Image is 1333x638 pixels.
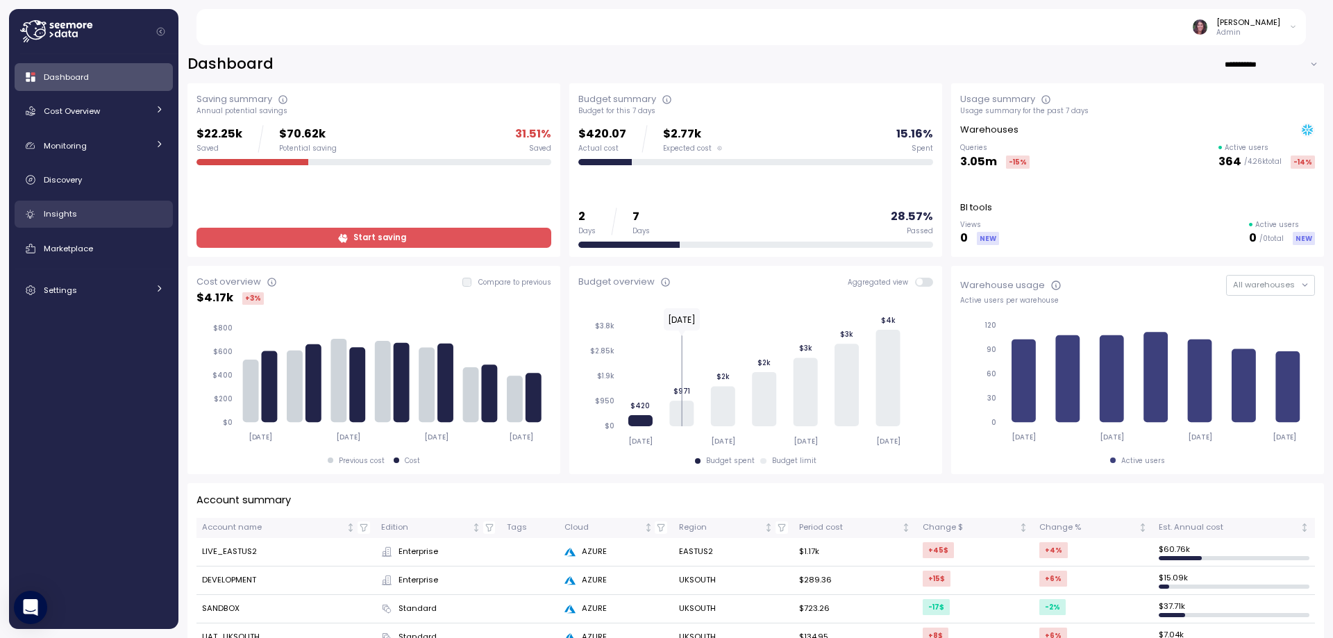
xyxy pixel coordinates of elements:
[578,226,596,236] div: Days
[595,396,614,405] tspan: $950
[399,546,438,558] span: Enterprise
[15,235,173,262] a: Marketplace
[564,521,641,534] div: Cloud
[663,144,712,153] span: Expected cost
[152,26,169,37] button: Collapse navigation
[605,421,614,430] tspan: $0
[901,523,911,532] div: Not sorted
[279,125,337,144] p: $70.62k
[960,229,968,248] p: 0
[644,523,653,532] div: Not sorted
[196,144,242,153] div: Saved
[960,92,1035,106] div: Usage summary
[987,345,996,354] tspan: 90
[916,518,1033,538] th: Change $Not sorted
[515,125,551,144] p: 31.51 %
[840,330,853,339] tspan: $3k
[1249,229,1257,248] p: 0
[757,358,771,367] tspan: $2k
[213,347,233,356] tspan: $600
[772,456,816,466] div: Budget limit
[196,106,551,116] div: Annual potential savings
[663,125,722,144] p: $2.77k
[196,289,233,308] p: $ 4.17k
[1259,234,1284,244] p: / 0 total
[15,63,173,91] a: Dashboard
[196,538,376,566] td: LIVE_EASTUS2
[960,201,992,215] p: BI tools
[578,275,655,289] div: Budget overview
[706,456,755,466] div: Budget spent
[987,394,996,403] tspan: 30
[196,566,376,595] td: DEVELOPMENT
[1039,542,1068,558] div: +4 %
[1012,433,1037,442] tspan: [DATE]
[632,226,650,236] div: Days
[507,521,553,534] div: Tags
[632,208,650,226] p: 7
[376,518,501,538] th: EditionNot sorted
[1216,17,1280,28] div: [PERSON_NAME]
[1273,433,1298,442] tspan: [DATE]
[578,106,933,116] div: Budget for this 7 days
[279,144,337,153] div: Potential saving
[15,166,173,194] a: Discovery
[960,106,1315,116] div: Usage summary for the past 7 days
[923,521,1016,534] div: Change $
[15,276,173,304] a: Settings
[1159,521,1298,534] div: Est. Annual cost
[15,201,173,228] a: Insights
[559,518,673,538] th: CloudNot sorted
[15,132,173,160] a: Monitoring
[564,574,667,587] div: AZURE
[960,278,1045,292] div: Warehouse usage
[590,346,614,355] tspan: $2.85k
[478,278,551,287] p: Compare to previous
[196,275,261,289] div: Cost overview
[1233,279,1295,290] span: All warehouses
[346,523,355,532] div: Not sorted
[1255,220,1299,230] p: Active users
[44,208,77,219] span: Insights
[960,123,1018,137] p: Warehouses
[923,599,950,615] div: -17 $
[1018,523,1028,532] div: Not sorted
[1216,28,1280,37] p: Admin
[196,518,376,538] th: Account nameNot sorted
[214,394,233,403] tspan: $200
[794,518,917,538] th: Period costNot sorted
[711,437,735,446] tspan: [DATE]
[668,314,696,326] text: [DATE]
[1291,156,1315,169] div: -14 %
[1153,538,1315,566] td: $ 60.76k
[1121,456,1165,466] div: Active users
[991,418,996,427] tspan: 0
[381,521,469,534] div: Edition
[1138,523,1148,532] div: Not sorted
[673,538,793,566] td: EASTUS2
[44,140,87,151] span: Monitoring
[630,401,650,410] tspan: $420
[1039,599,1066,615] div: -2 %
[907,226,933,236] div: Passed
[960,153,997,171] p: 3.05m
[1153,518,1315,538] th: Est. Annual costNot sorted
[673,595,793,623] td: UKSOUTH
[212,371,233,380] tspan: $400
[15,97,173,125] a: Cost Overview
[248,433,272,442] tspan: [DATE]
[196,492,291,508] p: Account summary
[673,387,690,396] tspan: $971
[44,243,93,254] span: Marketplace
[1293,232,1315,245] div: NEW
[1039,521,1136,534] div: Change %
[425,433,449,442] tspan: [DATE]
[196,595,376,623] td: SANDBOX
[196,92,272,106] div: Saving summary
[578,208,596,226] p: 2
[673,518,793,538] th: RegionNot sorted
[876,437,900,446] tspan: [DATE]
[578,144,626,153] div: Actual cost
[923,542,954,558] div: +45 $
[1153,566,1315,595] td: $ 15.09k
